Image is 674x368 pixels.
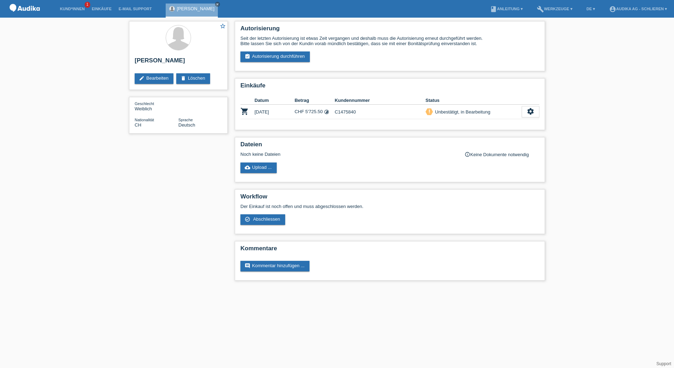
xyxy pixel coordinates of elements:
[465,152,470,157] i: info_outline
[135,122,141,128] span: Schweiz
[220,23,226,30] a: star_border
[255,105,295,119] td: [DATE]
[240,51,310,62] a: assignment_turned_inAutorisierung durchführen
[240,261,310,271] a: commentKommentar hinzufügen ...
[135,73,173,84] a: editBearbeiten
[135,101,178,111] div: Weiblich
[240,162,277,173] a: cloud_uploadUpload ...
[139,75,145,81] i: edit
[7,14,42,19] a: POS — MF Group
[216,2,219,6] i: close
[240,141,539,152] h2: Dateien
[606,7,670,11] a: account_circleAudika AG - Schlieren ▾
[583,7,599,11] a: DE ▾
[245,54,250,59] i: assignment_turned_in
[240,204,539,209] p: Der Einkauf ist noch offen und muss abgeschlossen werden.
[135,102,154,106] span: Geschlecht
[245,216,250,222] i: check_circle_outline
[295,96,335,105] th: Betrag
[253,216,280,222] span: Abschliessen
[240,245,539,256] h2: Kommentare
[240,214,285,225] a: check_circle_outline Abschliessen
[527,108,534,115] i: settings
[176,73,210,84] a: deleteLöschen
[240,82,539,93] h2: Einkäufe
[335,105,425,119] td: C1475840
[486,7,526,11] a: bookAnleitung ▾
[215,2,220,7] a: close
[335,96,425,105] th: Kundennummer
[427,109,432,114] i: priority_high
[295,105,335,119] td: CHF 5'725.50
[465,152,539,157] div: Keine Dokumente notwendig
[609,6,616,13] i: account_circle
[240,107,249,116] i: POSP00025882
[656,361,671,366] a: Support
[240,152,456,157] div: Noch keine Dateien
[533,7,576,11] a: buildWerkzeuge ▾
[425,96,522,105] th: Status
[433,108,490,116] div: Unbestätigt, in Bearbeitung
[255,96,295,105] th: Datum
[490,6,497,13] i: book
[115,7,155,11] a: E-Mail Support
[178,122,195,128] span: Deutsch
[177,6,214,11] a: [PERSON_NAME]
[537,6,544,13] i: build
[56,7,88,11] a: Kund*innen
[220,23,226,29] i: star_border
[240,36,539,46] div: Seit der letzten Autorisierung ist etwas Zeit vergangen und deshalb muss die Autorisierung erneut...
[180,75,186,81] i: delete
[240,193,539,204] h2: Workflow
[135,57,222,68] h2: [PERSON_NAME]
[240,25,539,36] h2: Autorisierung
[85,2,90,8] span: 1
[245,263,250,269] i: comment
[178,118,193,122] span: Sprache
[135,118,154,122] span: Nationalität
[245,165,250,170] i: cloud_upload
[88,7,115,11] a: Einkäufe
[324,109,329,115] i: 24 Raten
